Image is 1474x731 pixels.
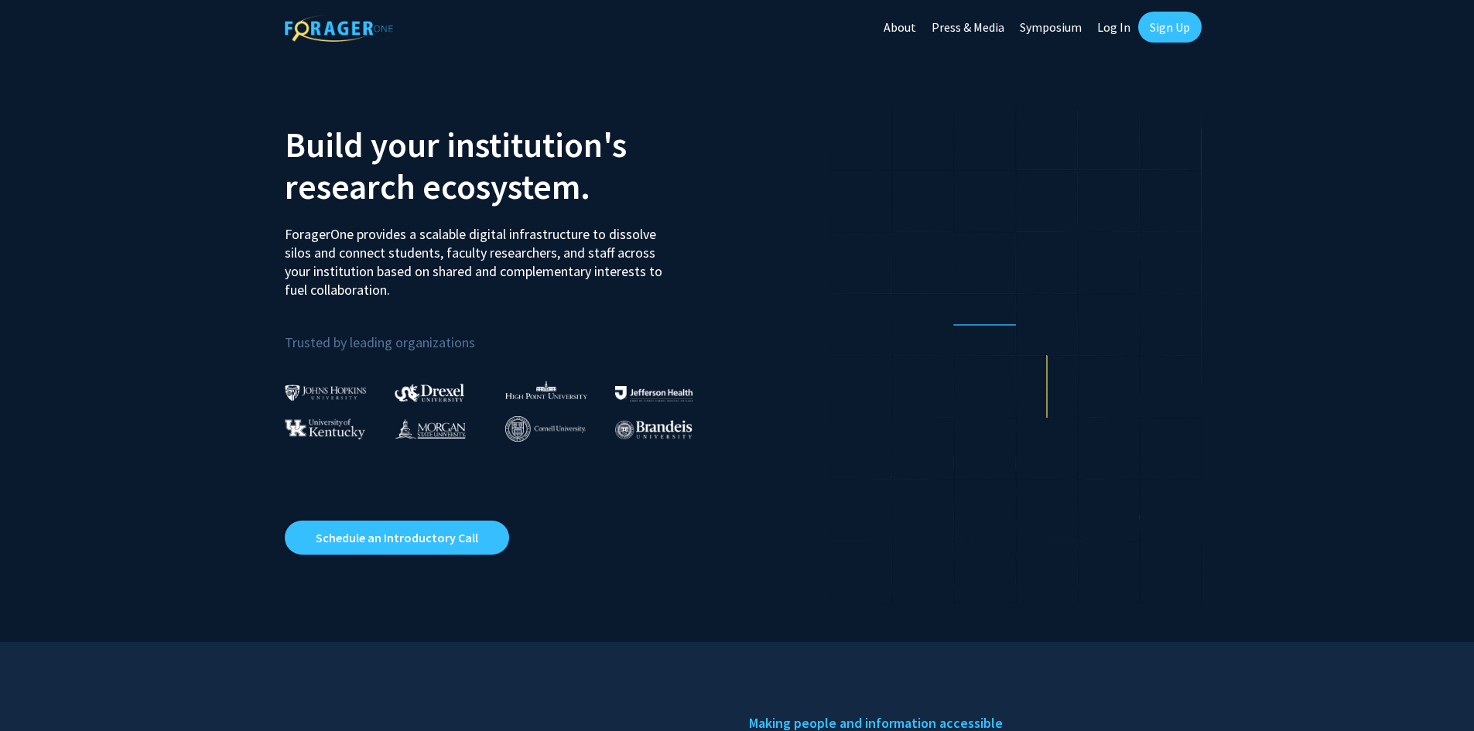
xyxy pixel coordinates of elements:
img: Thomas Jefferson University [615,386,693,401]
img: Drexel University [395,384,464,401]
p: ForagerOne provides a scalable digital infrastructure to dissolve silos and connect students, fac... [285,213,673,299]
img: High Point University [505,381,587,399]
h2: Build your institution's research ecosystem. [285,124,726,207]
img: Brandeis University [615,420,693,439]
img: Johns Hopkins University [285,384,367,401]
img: Morgan State University [395,418,466,439]
img: Cornell University [505,416,586,442]
img: ForagerOne Logo [285,15,393,42]
a: Sign Up [1138,12,1202,43]
img: University of Kentucky [285,418,365,439]
p: Trusted by leading organizations [285,312,726,354]
a: Opens in a new tab [285,521,509,555]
